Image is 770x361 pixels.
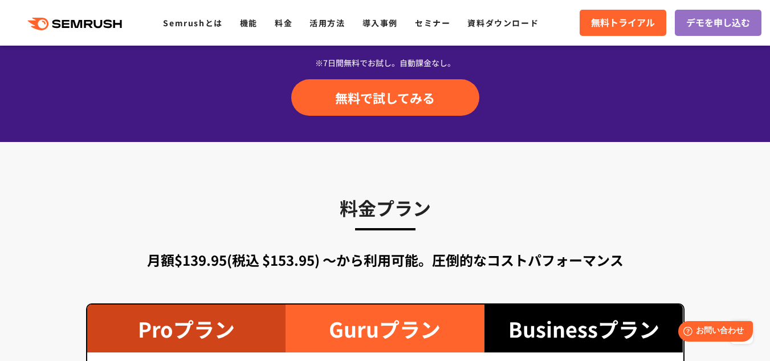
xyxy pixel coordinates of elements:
div: Guruプラン [286,305,484,352]
a: セミナー [415,17,450,29]
div: Proプラン [87,305,286,352]
a: 無料で試してみる [291,79,479,116]
a: 資料ダウンロード [467,17,539,29]
div: 月額$139.95(税込 $153.95) 〜から利用可能。圧倒的なコストパフォーマンス [86,250,685,270]
a: デモを申し込む [675,10,761,36]
span: デモを申し込む [686,15,750,30]
a: 導入事例 [362,17,398,29]
a: 無料トライアル [580,10,666,36]
a: Semrushとは [163,17,222,29]
a: 機能 [240,17,258,29]
div: Businessプラン [484,305,683,352]
div: ※7日間無料でお試し。自動課金なし。 [86,57,685,68]
h3: 料金プラン [86,193,685,222]
a: 料金 [275,17,292,29]
span: 無料で試してみる [335,89,435,106]
iframe: Help widget launcher [669,317,757,348]
span: 無料トライアル [591,15,655,30]
a: 活用方法 [309,17,345,29]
